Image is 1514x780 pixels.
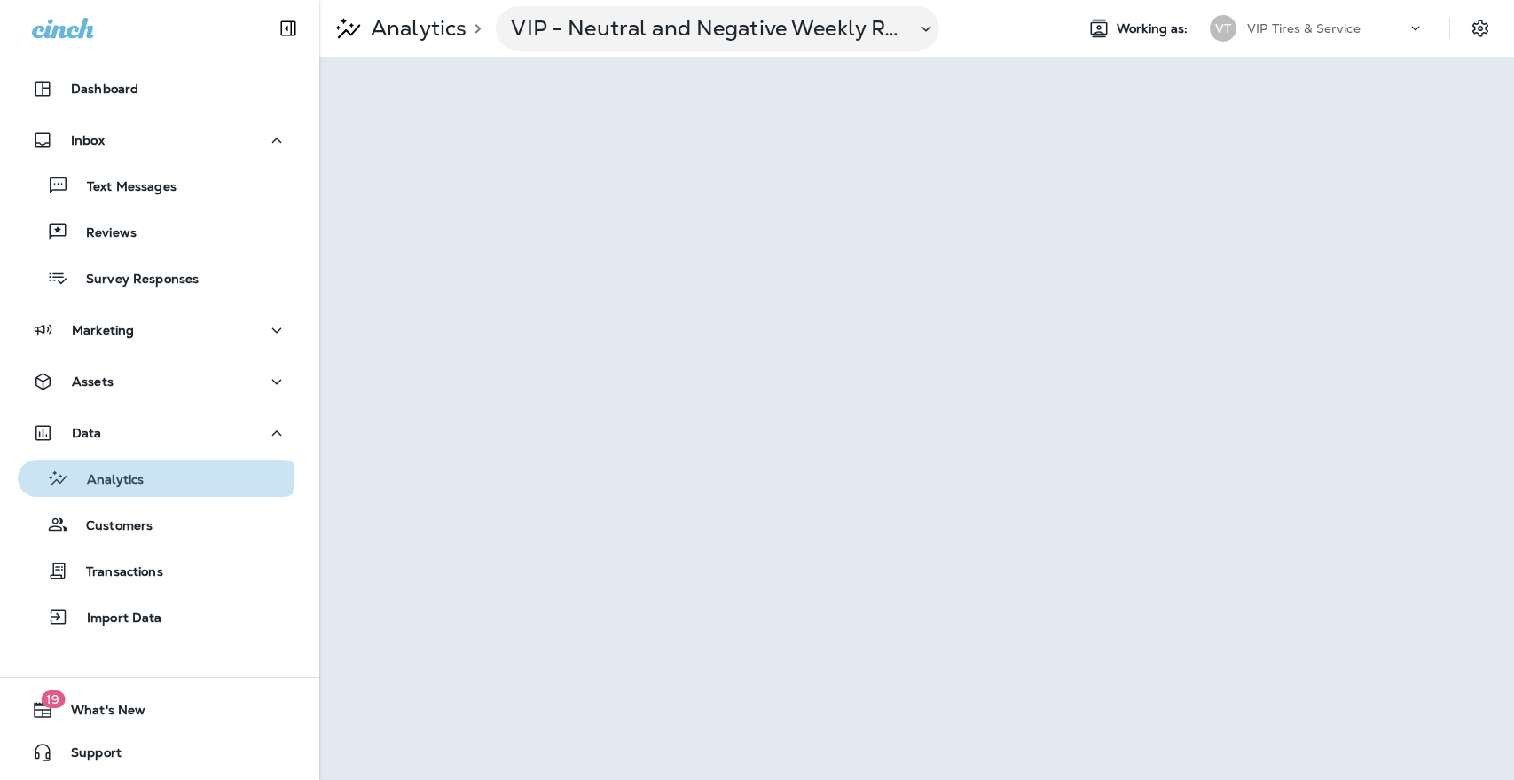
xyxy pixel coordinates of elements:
button: Survey Responses [18,259,302,296]
button: Data [18,415,302,451]
button: Settings [1464,12,1496,44]
p: Inbox [71,133,105,147]
p: Reviews [68,225,137,242]
p: VIP - Neutral and Negative Weekly Reviews [511,15,901,42]
button: Analytics [18,460,302,497]
p: Transactions [68,564,163,581]
p: Marketing [72,323,134,337]
button: Collapse Sidebar [263,11,313,46]
p: Dashboard [71,82,138,96]
button: Transactions [18,552,302,589]
span: Support [53,745,122,767]
p: Assets [72,374,114,389]
p: Analytics [69,472,144,489]
p: Customers [68,518,153,535]
p: VIP Tires & Service [1247,21,1361,35]
div: VT [1210,15,1236,42]
button: Assets [18,364,302,399]
button: Customers [18,506,302,543]
button: Text Messages [18,167,302,204]
button: 19What's New [18,692,302,728]
p: Analytics [364,15,467,42]
button: Inbox [18,122,302,158]
button: Support [18,735,302,770]
p: Text Messages [69,179,177,196]
p: Survey Responses [68,272,199,288]
span: What's New [53,703,145,724]
p: > [467,21,482,35]
button: Reviews [18,213,302,250]
button: Import Data [18,598,302,635]
span: 19 [41,690,65,708]
span: Working as: [1117,21,1192,36]
button: Dashboard [18,71,302,106]
p: Data [72,426,102,440]
button: Marketing [18,312,302,348]
p: Import Data [69,611,162,627]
